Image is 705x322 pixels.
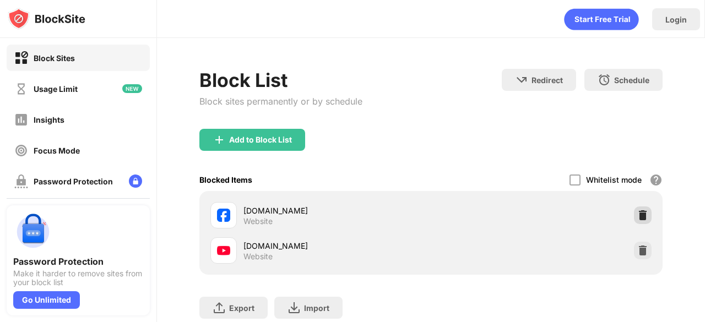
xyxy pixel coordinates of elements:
img: new-icon.svg [122,84,142,93]
div: Schedule [614,75,649,85]
img: insights-off.svg [14,113,28,127]
div: Website [243,252,273,261]
div: Whitelist mode [586,175,642,184]
div: Import [304,303,329,313]
img: push-password-protection.svg [13,212,53,252]
div: Block List [199,69,362,91]
img: favicons [217,209,230,222]
div: Usage Limit [34,84,78,94]
div: Redirect [532,75,563,85]
div: Add to Block List [229,135,292,144]
div: [DOMAIN_NAME] [243,240,431,252]
img: block-on.svg [14,51,28,65]
div: Login [665,15,687,24]
div: [DOMAIN_NAME] [243,205,431,216]
img: password-protection-off.svg [14,174,28,188]
div: Password Protection [34,177,113,186]
div: Block Sites [34,53,75,63]
div: Block sites permanently or by schedule [199,96,362,107]
img: lock-menu.svg [129,174,142,188]
div: Blocked Items [199,175,252,184]
div: animation [564,8,639,30]
img: time-usage-off.svg [14,82,28,96]
img: favicons [217,244,230,257]
img: focus-off.svg [14,144,28,157]
img: logo-blocksite.svg [8,8,85,30]
div: Make it harder to remove sites from your block list [13,269,143,287]
div: Website [243,216,273,226]
div: Password Protection [13,256,143,267]
div: Go Unlimited [13,291,80,309]
div: Insights [34,115,64,124]
div: Focus Mode [34,146,80,155]
div: Export [229,303,254,313]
